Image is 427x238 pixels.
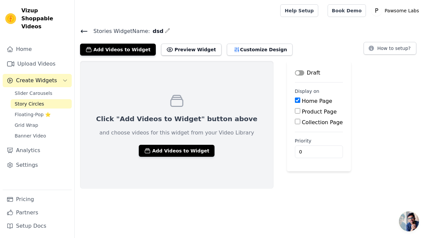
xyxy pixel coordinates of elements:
label: Home Page [302,98,332,104]
p: Draft [307,69,320,77]
button: How to setup? [364,42,416,55]
a: Partners [3,206,72,219]
a: Floating-Pop ⭐ [11,110,72,119]
a: How to setup? [364,47,416,53]
a: Analytics [3,144,72,157]
a: Story Circles [11,99,72,109]
span: Story Circles [15,101,44,107]
p: Pawsome Labs [382,5,422,17]
span: Banner Video [15,132,46,139]
a: Banner Video [11,131,72,140]
button: Create Widgets [3,74,72,87]
a: Pricing [3,193,72,206]
div: Open chat [399,211,419,231]
img: Vizup [5,13,16,24]
label: Product Page [302,109,337,115]
a: Home [3,43,72,56]
p: and choose videos for this widget from your Video Library [99,129,254,137]
a: Slider Carousels [11,89,72,98]
a: Help Setup [280,4,318,17]
a: Upload Videos [3,57,72,71]
button: Preview Widget [161,44,221,56]
legend: Display on [295,88,320,95]
a: Book Demo [328,4,366,17]
span: Slider Carousels [15,90,52,97]
span: Stories Widget Name: [88,27,150,35]
p: Click "Add Videos to Widget" button above [96,114,258,123]
button: Add Videos to Widget [80,44,156,56]
text: P [375,7,378,14]
span: Create Widgets [16,77,57,85]
label: Priority [295,137,343,144]
label: Collection Page [302,119,343,125]
a: Grid Wrap [11,120,72,130]
span: Grid Wrap [15,122,38,128]
div: Edit Name [165,27,170,36]
button: Add Videos to Widget [139,145,215,157]
span: dsd [150,27,163,35]
a: Settings [3,158,72,172]
button: Customize Design [227,44,293,56]
a: Setup Docs [3,219,72,233]
span: Floating-Pop ⭐ [15,111,51,118]
button: P Pawsome Labs [371,5,422,17]
span: Vizup Shoppable Videos [21,7,69,31]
